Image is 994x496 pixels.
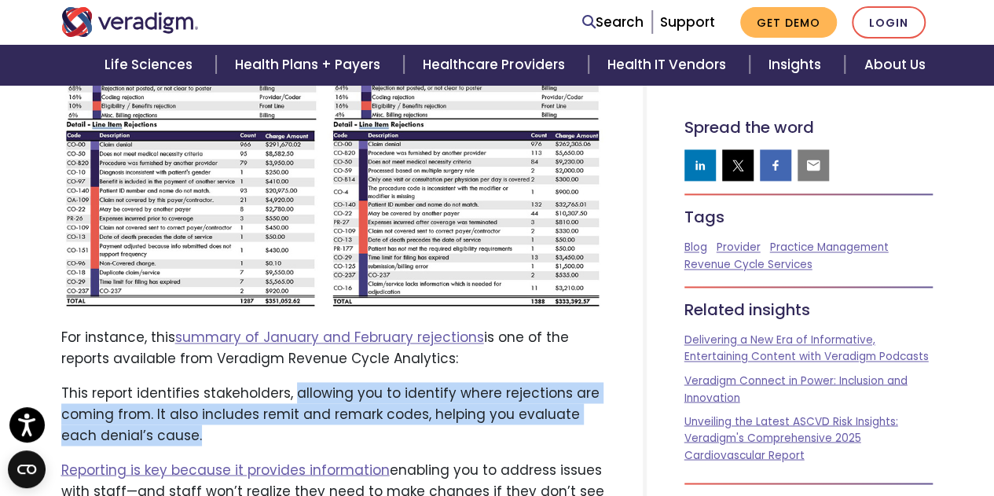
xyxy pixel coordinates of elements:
[740,7,837,38] a: Get Demo
[684,413,898,463] a: Unveiling the Latest ASCVD Risk Insights: Veradigm's Comprehensive 2025 Cardiovascular Report
[61,327,605,369] p: For instance, this is one of the reports available from Veradigm Revenue Cycle Analytics:
[684,373,908,405] a: Veradigm Connect in Power: Inclusion and Innovation
[684,118,933,137] h5: Spread the word
[216,45,404,85] a: Health Plans + Payers
[175,328,484,347] a: summary of January and February rejections
[684,300,933,319] h5: Related insights
[8,450,46,488] button: Open CMP widget
[717,240,761,255] a: Provider
[589,45,750,85] a: Health IT Vendors
[61,16,605,314] img: resource-vpm-screenshot.jpg
[770,240,889,255] a: Practice Management
[582,12,644,33] a: Search
[845,45,944,85] a: About Us
[86,45,216,85] a: Life Sciences
[684,333,929,365] a: Delivering a New Era of Informative, Entertaining Content with Veradigm Podcasts
[805,157,821,173] img: email sharing button
[768,157,783,173] img: facebook sharing button
[61,7,199,37] img: Veradigm logo
[684,208,933,226] h5: Tags
[61,460,390,479] a: Reporting is key because it provides information
[692,157,708,173] img: linkedin sharing button
[404,45,588,85] a: Healthcare Providers
[684,240,707,255] a: Blog
[852,6,926,39] a: Login
[730,157,746,173] img: twitter sharing button
[660,13,715,31] a: Support
[61,382,605,446] p: This report identifies stakeholders, allowing you to identify where rejections are coming from. I...
[750,45,845,85] a: Insights
[684,257,812,272] a: Revenue Cycle Services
